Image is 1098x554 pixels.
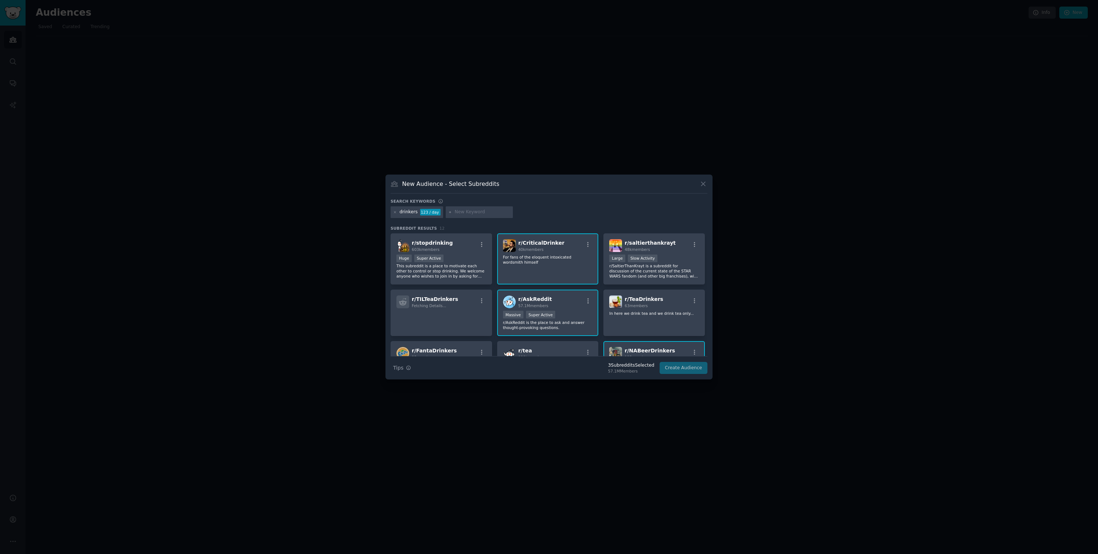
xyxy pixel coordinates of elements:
span: r/ saltierthankrayt [625,240,676,246]
img: AskReddit [503,295,516,308]
span: Subreddit Results [391,226,437,231]
div: drinkers [400,209,418,215]
div: Slow Activity [628,255,657,262]
span: 603k members [412,247,439,252]
div: Large [609,255,625,262]
div: Huge [396,255,412,262]
img: FantaDrinkers [396,347,409,360]
p: In here we drink tea and we drink tea only... [609,311,699,316]
span: r/ NABeerDrinkers [625,348,675,354]
img: saltierthankrayt [609,239,622,252]
h3: Search keywords [391,199,435,204]
span: r/ AskReddit [518,296,552,302]
span: r/ CriticalDrinker [518,240,565,246]
img: stopdrinking [396,239,409,252]
span: r/ FantaDrinkers [412,348,457,354]
span: 35 members [412,355,435,359]
span: 63 members [625,303,648,308]
span: 48k members [625,247,650,252]
span: r/ stopdrinking [412,240,453,246]
div: 3 Subreddit s Selected [608,362,654,369]
span: 57.1M members [518,303,548,308]
span: 990k members [518,355,546,359]
div: 123 / day [420,209,441,215]
img: CriticalDrinker [503,239,516,252]
span: 40k members [518,247,544,252]
span: r/ tea [518,348,532,354]
span: r/ TILTeaDrinkers [412,296,458,302]
p: r/AskReddit is the place to ask and answer thought-provoking questions. [503,320,593,330]
button: Tips [391,362,414,374]
p: This subreddit is a place to motivate each other to control or stop drinking. We welcome anyone w... [396,263,486,279]
div: Massive [503,311,523,318]
img: NABeerDrinkers [609,347,622,360]
span: Fetching Details... [412,303,446,308]
span: Tips [393,364,403,372]
div: Super Active [526,311,556,318]
span: r/ TeaDrinkers [625,296,663,302]
p: r/SaltierThanKrayt is a subreddit for discussion of the current state of the STAR WARS fandom (an... [609,263,699,279]
input: New Keyword [455,209,510,215]
span: 12 [439,226,445,230]
div: Super Active [414,255,444,262]
h3: New Audience - Select Subreddits [402,180,499,188]
img: TeaDrinkers [609,295,622,308]
div: 57.1M Members [608,368,654,374]
p: For fans of the eloquent intoxicated wordsmith himself [503,255,593,265]
img: tea [503,347,516,360]
span: 122 members [625,355,650,359]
